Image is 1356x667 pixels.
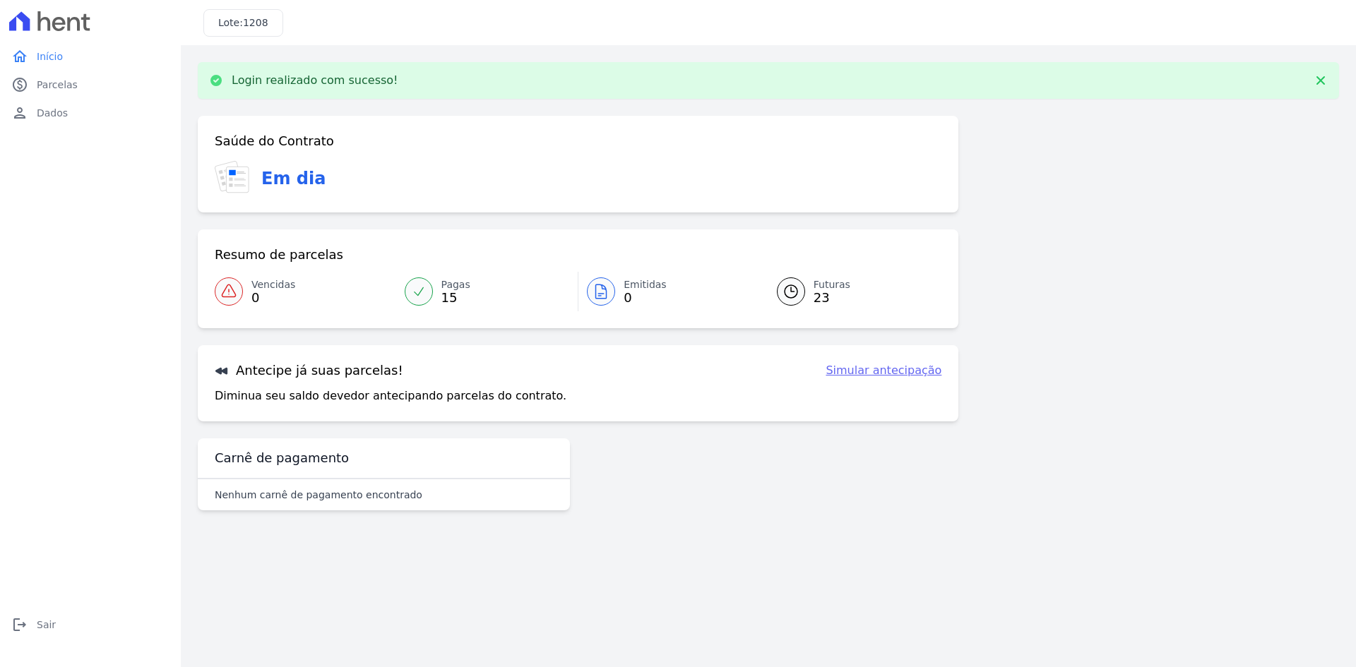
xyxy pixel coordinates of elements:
[11,104,28,121] i: person
[624,277,667,292] span: Emitidas
[441,292,470,304] span: 15
[37,78,78,92] span: Parcelas
[251,277,295,292] span: Vencidas
[218,16,268,30] h3: Lote:
[37,106,68,120] span: Dados
[6,611,175,639] a: logoutSair
[11,48,28,65] i: home
[11,76,28,93] i: paid
[251,292,295,304] span: 0
[215,488,422,502] p: Nenhum carnê de pagamento encontrado
[441,277,470,292] span: Pagas
[578,272,760,311] a: Emitidas 0
[215,272,396,311] a: Vencidas 0
[6,42,175,71] a: homeInício
[215,246,343,263] h3: Resumo de parcelas
[814,292,850,304] span: 23
[624,292,667,304] span: 0
[261,166,326,191] h3: Em dia
[215,362,403,379] h3: Antecipe já suas parcelas!
[215,387,566,404] p: Diminua seu saldo devedor antecipando parcelas do contrato.
[6,71,175,99] a: paidParcelas
[396,272,578,311] a: Pagas 15
[6,99,175,127] a: personDados
[760,272,942,311] a: Futuras 23
[11,616,28,633] i: logout
[826,362,941,379] a: Simular antecipação
[215,133,334,150] h3: Saúde do Contrato
[232,73,398,88] p: Login realizado com sucesso!
[215,450,349,467] h3: Carnê de pagamento
[243,17,268,28] span: 1208
[814,277,850,292] span: Futuras
[37,49,63,64] span: Início
[37,618,56,632] span: Sair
